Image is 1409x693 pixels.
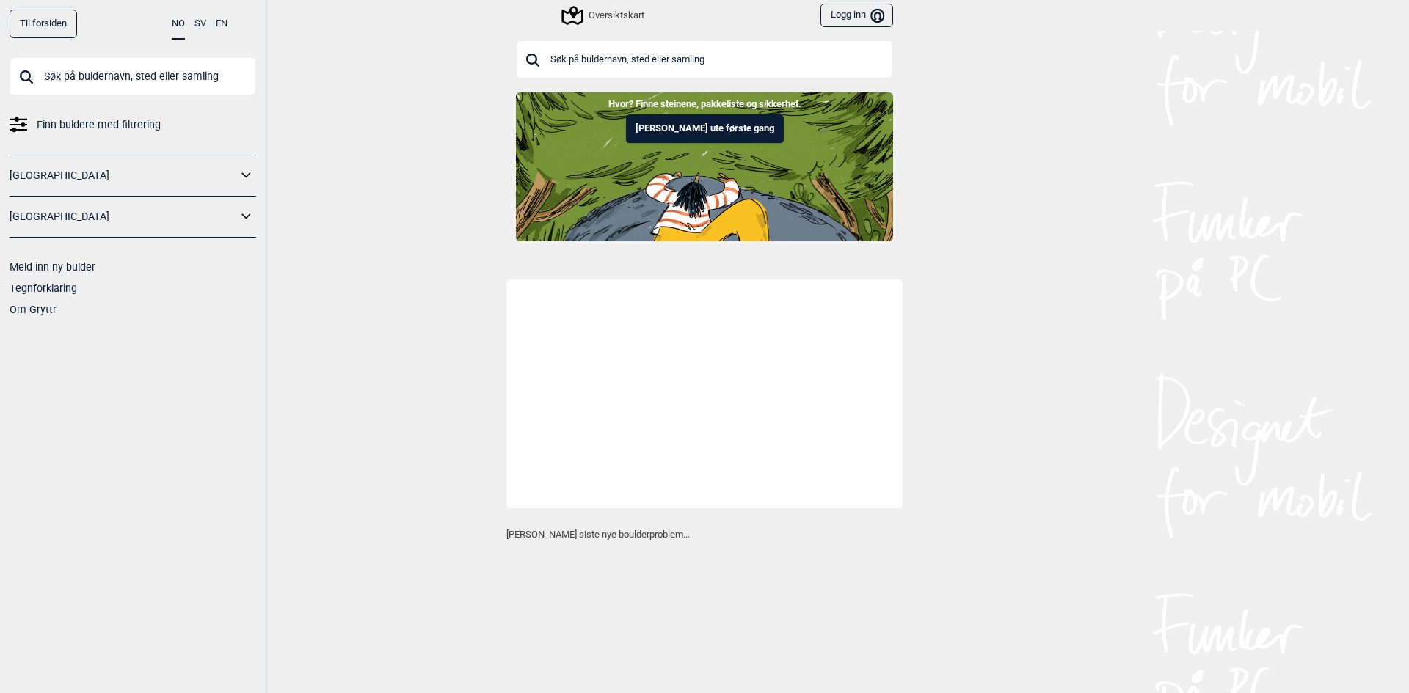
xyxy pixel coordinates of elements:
[506,527,903,542] p: [PERSON_NAME] siste nye boulderproblem...
[10,165,237,186] a: [GEOGRAPHIC_DATA]
[516,92,893,241] img: Indoor to outdoor
[10,304,57,315] a: Om Gryttr
[10,10,77,38] a: Til forsiden
[216,10,227,38] button: EN
[820,4,893,28] button: Logg inn
[10,114,256,136] a: Finn buldere med filtrering
[10,206,237,227] a: [GEOGRAPHIC_DATA]
[37,114,161,136] span: Finn buldere med filtrering
[10,282,77,294] a: Tegnforklaring
[10,261,95,273] a: Meld inn ny bulder
[10,57,256,95] input: Søk på buldernavn, sted eller samling
[172,10,185,40] button: NO
[11,97,1398,111] p: Hvor? Finne steinene, pakkeliste og sikkerhet.
[194,10,206,38] button: SV
[626,114,784,143] button: [PERSON_NAME] ute første gang
[564,7,644,24] div: Oversiktskart
[516,40,893,78] input: Søk på buldernavn, sted eller samling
